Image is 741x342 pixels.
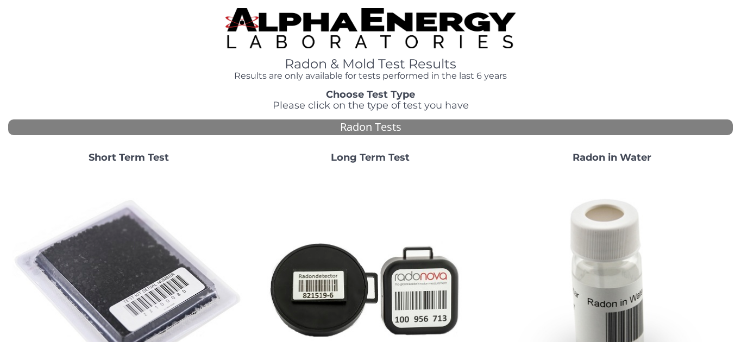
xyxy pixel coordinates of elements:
[89,151,169,163] strong: Short Term Test
[8,119,733,135] div: Radon Tests
[225,57,516,71] h1: Radon & Mold Test Results
[273,99,469,111] span: Please click on the type of test you have
[331,151,410,163] strong: Long Term Test
[573,151,651,163] strong: Radon in Water
[225,8,516,48] img: TightCrop.jpg
[225,71,516,81] h4: Results are only available for tests performed in the last 6 years
[326,88,415,100] strong: Choose Test Type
